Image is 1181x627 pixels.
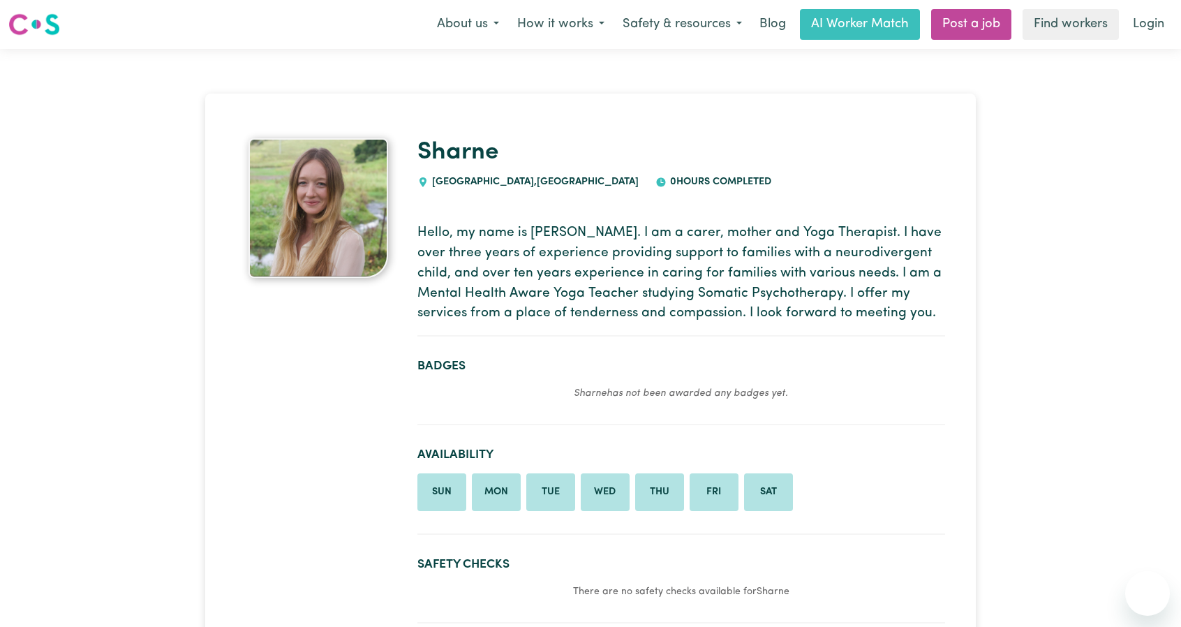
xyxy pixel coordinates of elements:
[635,473,684,511] li: Available on Thursday
[581,473,630,511] li: Available on Wednesday
[236,138,401,278] a: Sharne's profile picture'
[428,10,508,39] button: About us
[526,473,575,511] li: Available on Tuesday
[800,9,920,40] a: AI Worker Match
[417,140,498,165] a: Sharne
[931,9,1011,40] a: Post a job
[690,473,738,511] li: Available on Friday
[8,12,60,37] img: Careseekers logo
[1124,9,1173,40] a: Login
[417,557,945,572] h2: Safety Checks
[429,177,639,187] span: [GEOGRAPHIC_DATA] , [GEOGRAPHIC_DATA]
[667,177,771,187] span: 0 hours completed
[1023,9,1119,40] a: Find workers
[417,359,945,374] h2: Badges
[508,10,614,39] button: How it works
[248,138,388,278] img: Sharne
[574,388,788,399] em: Sharne has not been awarded any badges yet.
[8,8,60,40] a: Careseekers logo
[472,473,521,511] li: Available on Monday
[1125,571,1170,616] iframe: Button to launch messaging window
[573,587,789,597] small: There are no safety checks available for Sharne
[744,473,793,511] li: Available on Saturday
[417,448,945,462] h2: Availability
[417,223,945,324] p: Hello, my name is [PERSON_NAME]. I am a carer, mother and Yoga Therapist. I have over three years...
[751,9,794,40] a: Blog
[614,10,751,39] button: Safety & resources
[417,473,466,511] li: Available on Sunday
